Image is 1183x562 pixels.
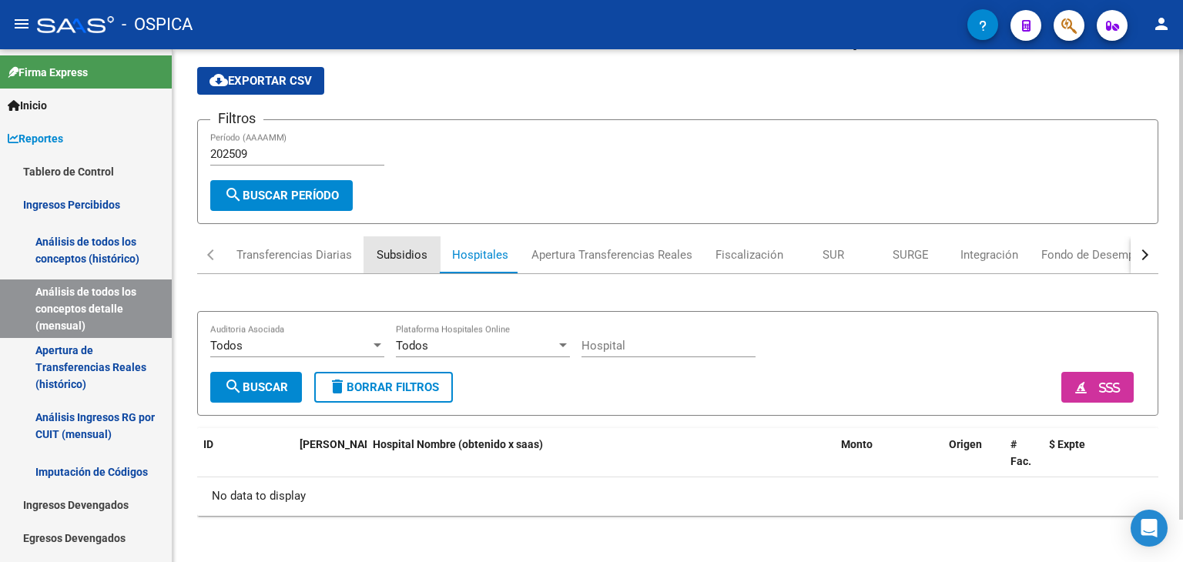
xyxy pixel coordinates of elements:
[373,438,543,450] span: Hospital Nombre (obtenido x saas)
[210,339,243,353] span: Todos
[293,428,367,479] datatable-header-cell: Fecha Debitado
[893,246,929,263] div: SURGE
[8,130,63,147] span: Reportes
[210,180,353,211] button: Buscar Período
[224,186,243,204] mat-icon: search
[835,428,943,479] datatable-header-cell: Monto
[715,246,783,263] div: Fiscalización
[1131,510,1168,547] div: Open Intercom Messenger
[224,377,243,396] mat-icon: search
[224,380,288,394] span: Buscar
[209,71,228,89] mat-icon: cloud_download
[377,246,427,263] div: Subsidios
[197,428,243,479] datatable-header-cell: ID
[452,246,508,263] div: Hospitales
[210,108,263,129] h3: Filtros
[1049,438,1085,450] span: $ Expte
[209,74,312,88] span: Exportar CSV
[328,380,439,394] span: Borrar Filtros
[210,372,302,403] button: Buscar
[367,428,835,479] datatable-header-cell: Hospital Nombre (obtenido x saas)
[943,428,1004,479] datatable-header-cell: Origen
[197,477,1158,516] div: No data to display
[236,246,352,263] div: Transferencias Diarias
[1041,246,1151,263] div: Fondo de Desempleo
[328,377,347,396] mat-icon: delete
[8,97,47,114] span: Inicio
[960,246,1018,263] div: Integración
[1010,438,1031,468] span: # Fac.
[300,438,383,450] span: [PERSON_NAME]
[12,15,31,33] mat-icon: menu
[8,64,88,81] span: Firma Express
[1043,428,1135,479] datatable-header-cell: $ Expte
[1004,428,1043,479] datatable-header-cell: # Fac.
[823,246,844,263] div: SUR
[203,438,213,450] span: ID
[224,189,339,202] span: Buscar Período
[314,372,453,403] button: Borrar Filtros
[396,339,428,353] span: Todos
[197,67,324,95] button: Exportar CSV
[949,438,982,450] span: Origen
[122,8,193,42] span: - OSPICA
[1152,15,1171,33] mat-icon: person
[841,438,873,450] span: Monto
[531,246,692,263] div: Apertura Transferencias Reales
